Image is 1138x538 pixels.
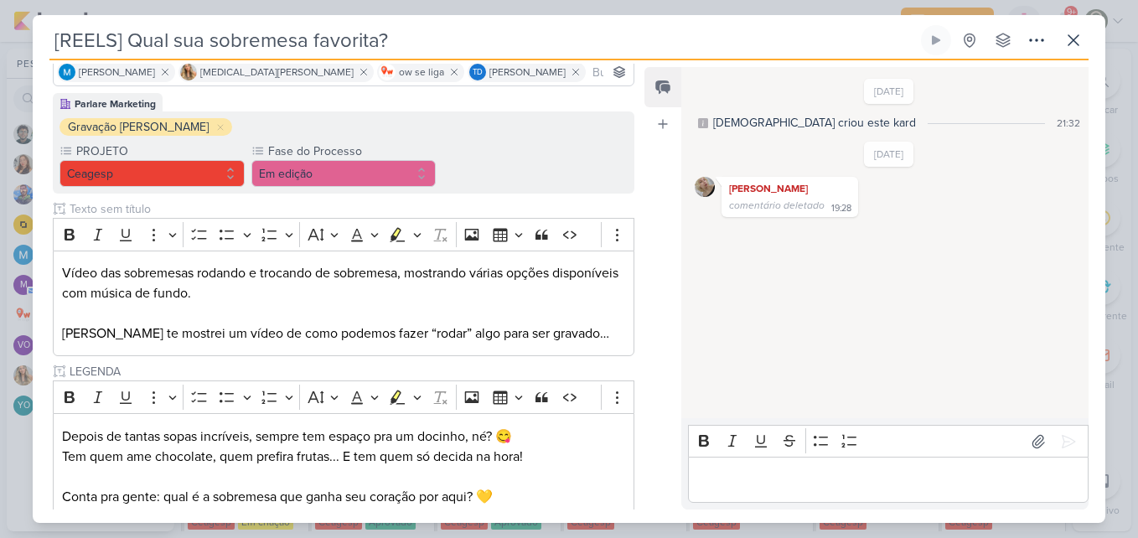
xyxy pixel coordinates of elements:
img: Sarah Violante [695,177,715,197]
div: Editor toolbar [53,380,634,413]
div: 19:28 [831,202,851,215]
span: [PERSON_NAME] [489,65,566,80]
button: Ceagesp [59,160,245,187]
p: Conta pra gente: qual é a sobremesa que ganha seu coração por aqui? 💛 [62,467,625,507]
label: PROJETO [75,142,245,160]
span: [PERSON_NAME] [79,65,155,80]
p: Vídeo das sobremesas rodando e trocando de sobremesa, mostrando várias opções disponíveis com mús... [62,263,625,344]
p: Tem quem ame chocolate, quem prefira frutas... E tem quem só decida na hora! [62,447,625,467]
input: Texto sem título [66,363,634,380]
p: Td [473,69,483,77]
input: Buscar [589,62,630,82]
div: Thais de carvalho [469,64,486,80]
img: MARIANA MIRANDA [59,64,75,80]
span: [MEDICAL_DATA][PERSON_NAME] [200,65,354,80]
p: Depois de tantas sopas incríveis, sempre tem espaço pra um docinho, né? 😋 [62,427,625,447]
img: ow se liga [379,64,396,80]
div: Parlare Marketing [75,96,156,111]
div: Editor editing area: main [53,251,634,357]
img: Yasmin Yumi [180,64,197,80]
div: Editor toolbar [688,425,1089,458]
div: Editor editing area: main [688,457,1089,503]
input: Texto sem título [66,200,634,218]
div: Ligar relógio [929,34,943,47]
div: [PERSON_NAME] [725,180,855,197]
input: Kard Sem Título [49,25,918,55]
span: ow se liga [399,65,444,80]
label: Fase do Processo [266,142,437,160]
button: Em edição [251,160,437,187]
span: comentário deletado [729,199,825,211]
div: Editor toolbar [53,218,634,251]
div: 21:32 [1057,116,1080,131]
div: [DEMOGRAPHIC_DATA] criou este kard [713,114,916,132]
div: Gravação [PERSON_NAME] [68,118,209,136]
